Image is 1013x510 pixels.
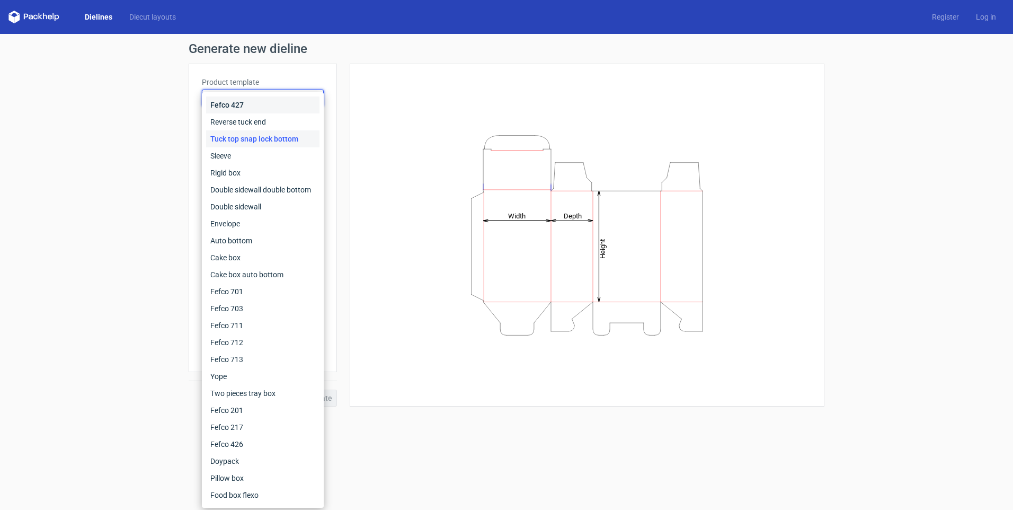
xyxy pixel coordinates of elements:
a: Register [923,12,967,22]
div: Reverse tuck end [206,113,319,130]
div: Two pieces tray box [206,385,319,402]
div: Fefco 201 [206,402,319,419]
div: Sleeve [206,147,319,164]
a: Dielines [76,12,121,22]
div: Rigid box [206,164,319,181]
div: Envelope [206,215,319,232]
div: Yope [206,368,319,385]
div: Cake box [206,249,319,266]
label: Product template [202,77,324,87]
tspan: Depth [564,212,582,219]
div: Doypack [206,453,319,470]
div: Fefco 426 [206,436,319,453]
div: Double sidewall double bottom [206,181,319,198]
div: Pillow box [206,470,319,487]
div: Tuck top snap lock bottom [206,130,319,147]
div: Double sidewall [206,198,319,215]
div: Fefco 427 [206,96,319,113]
div: Food box flexo [206,487,319,504]
div: Fefco 711 [206,317,319,334]
div: Fefco 701 [206,283,319,300]
h1: Generate new dieline [189,42,824,55]
tspan: Width [508,212,526,219]
tspan: Height [599,239,607,258]
a: Log in [967,12,1005,22]
div: Fefco 713 [206,351,319,368]
div: Auto bottom [206,232,319,249]
div: Cake box auto bottom [206,266,319,283]
div: Fefco 217 [206,419,319,436]
div: Fefco 703 [206,300,319,317]
div: Fefco 712 [206,334,319,351]
a: Diecut layouts [121,12,184,22]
